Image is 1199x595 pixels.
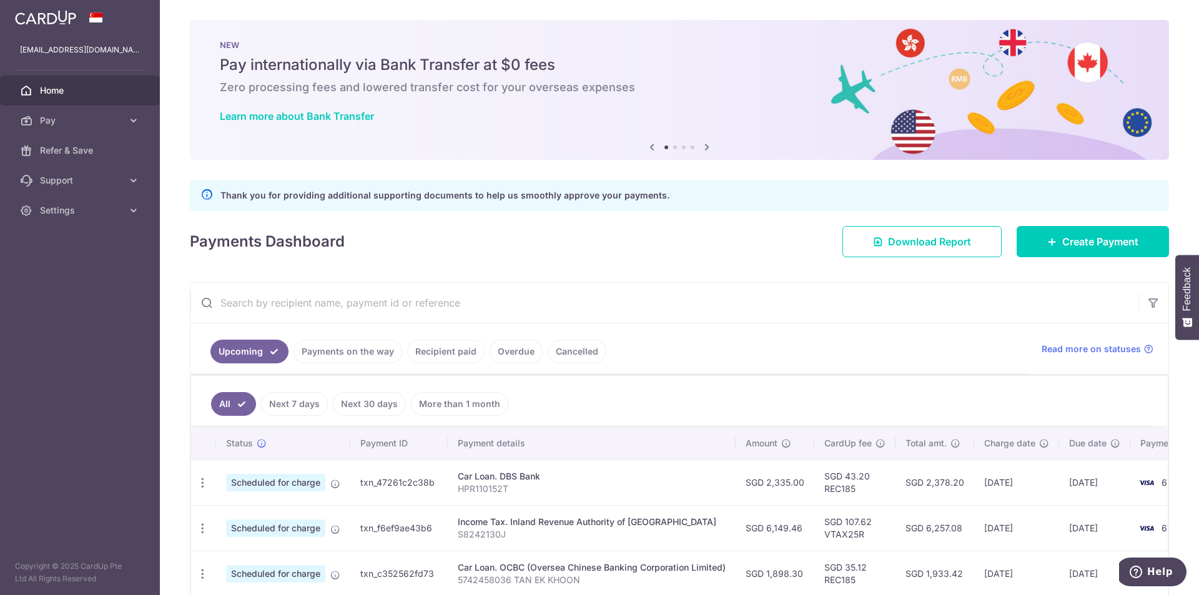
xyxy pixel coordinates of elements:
td: SGD 6,149.46 [736,505,814,551]
span: Download Report [888,234,971,249]
td: [DATE] [974,505,1059,551]
span: Feedback [1182,267,1193,311]
span: 6715 [1162,477,1181,488]
img: CardUp [15,10,76,25]
a: Create Payment [1017,226,1169,257]
input: Search by recipient name, payment id or reference [190,283,1138,323]
span: Status [226,437,253,450]
td: SGD 43.20 REC185 [814,460,896,505]
div: Income Tax. Inland Revenue Authority of [GEOGRAPHIC_DATA] [458,516,726,528]
span: CardUp fee [824,437,872,450]
p: S8242130J [458,528,726,541]
img: Bank Card [1134,521,1159,536]
a: More than 1 month [411,392,508,416]
span: Create Payment [1062,234,1138,249]
a: Overdue [490,340,543,363]
h6: Zero processing fees and lowered transfer cost for your overseas expenses [220,80,1139,95]
span: Total amt. [905,437,947,450]
span: Amount [746,437,777,450]
td: [DATE] [1059,460,1130,505]
span: Scheduled for charge [226,519,325,537]
img: Bank transfer banner [190,20,1169,160]
span: Charge date [984,437,1035,450]
td: SGD 2,378.20 [896,460,974,505]
a: All [211,392,256,416]
p: 5742458036 TAN EK KHOON [458,574,726,586]
span: Pay [40,114,122,127]
a: Recipient paid [407,340,485,363]
span: 6715 [1162,523,1181,533]
th: Payment ID [350,427,448,460]
span: Scheduled for charge [226,474,325,491]
p: HPR110152T [458,483,726,495]
span: Due date [1069,437,1107,450]
a: Upcoming [210,340,289,363]
td: txn_f6ef9ae43b6 [350,505,448,551]
a: Read more on statuses [1042,343,1153,355]
a: Download Report [842,226,1002,257]
span: Home [40,84,122,97]
p: Thank you for providing additional supporting documents to help us smoothly approve your payments. [220,188,669,203]
td: SGD 6,257.08 [896,505,974,551]
h5: Pay internationally via Bank Transfer at $0 fees [220,55,1139,75]
button: Feedback - Show survey [1175,255,1199,340]
td: SGD 107.62 VTAX25R [814,505,896,551]
p: NEW [220,40,1139,50]
div: Car Loan. OCBC (Oversea Chinese Banking Corporation Limited) [458,561,726,574]
img: Bank Card [1134,475,1159,490]
div: Car Loan. DBS Bank [458,470,726,483]
a: Next 30 days [333,392,406,416]
iframe: Opens a widget where you can find more information [1119,558,1187,589]
a: Payments on the way [294,340,402,363]
p: [EMAIL_ADDRESS][DOMAIN_NAME] [20,44,140,56]
a: Next 7 days [261,392,328,416]
th: Payment details [448,427,736,460]
td: txn_47261c2c38b [350,460,448,505]
td: [DATE] [1059,505,1130,551]
td: [DATE] [974,460,1059,505]
a: Learn more about Bank Transfer [220,110,374,122]
td: SGD 2,335.00 [736,460,814,505]
span: Settings [40,204,122,217]
span: Refer & Save [40,144,122,157]
a: Cancelled [548,340,606,363]
span: Scheduled for charge [226,565,325,583]
span: Read more on statuses [1042,343,1141,355]
h4: Payments Dashboard [190,230,345,253]
span: Support [40,174,122,187]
